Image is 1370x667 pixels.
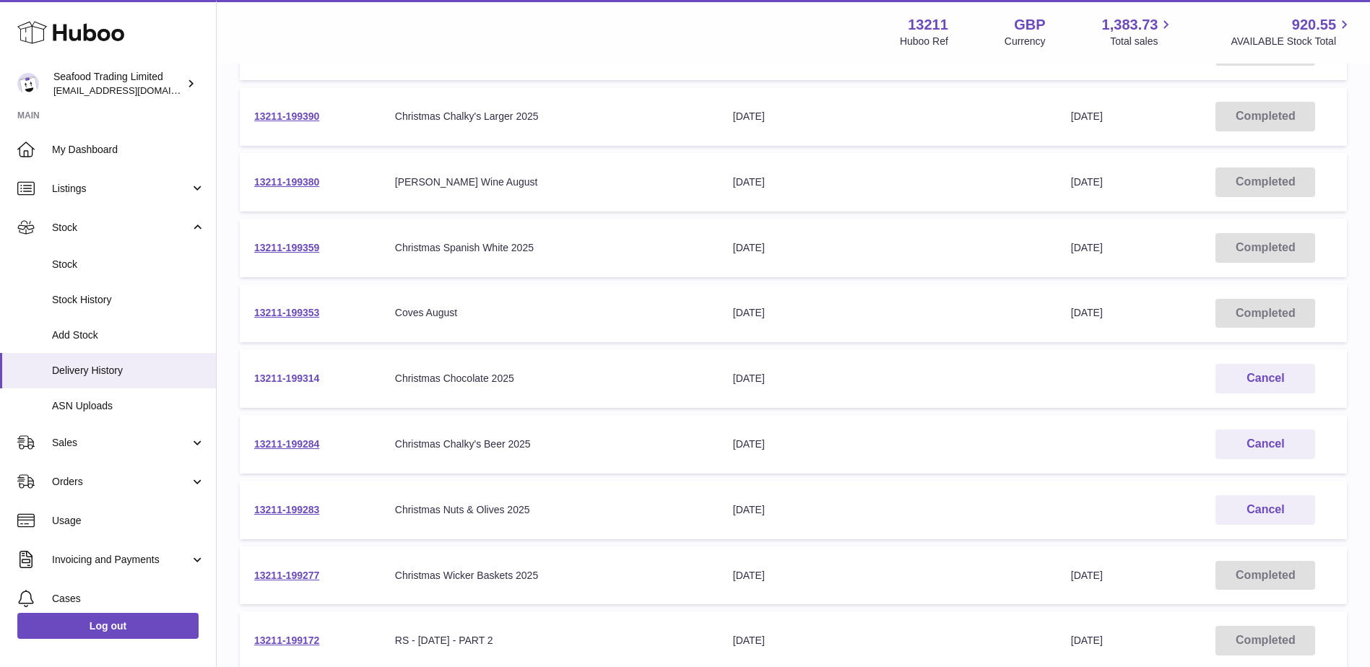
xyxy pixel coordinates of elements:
[52,364,205,378] span: Delivery History
[733,306,1042,320] div: [DATE]
[1014,15,1045,35] strong: GBP
[1071,176,1103,188] span: [DATE]
[1005,35,1046,48] div: Currency
[1292,15,1336,35] span: 920.55
[52,553,190,567] span: Invoicing and Payments
[52,258,205,271] span: Stock
[254,176,319,188] a: 13211-199380
[395,110,704,123] div: Christmas Chalky's Larger 2025
[395,241,704,255] div: Christmas Spanish White 2025
[1215,430,1315,459] button: Cancel
[52,475,190,489] span: Orders
[733,569,1042,583] div: [DATE]
[1071,110,1103,122] span: [DATE]
[52,143,205,157] span: My Dashboard
[1110,35,1174,48] span: Total sales
[1231,35,1353,48] span: AVAILABLE Stock Total
[1215,364,1315,393] button: Cancel
[52,592,205,606] span: Cases
[254,438,319,450] a: 13211-199284
[52,221,190,235] span: Stock
[254,635,319,646] a: 13211-199172
[52,399,205,413] span: ASN Uploads
[733,634,1042,648] div: [DATE]
[733,503,1042,517] div: [DATE]
[53,84,212,96] span: [EMAIL_ADDRESS][DOMAIN_NAME]
[17,73,39,95] img: online@rickstein.com
[733,437,1042,451] div: [DATE]
[733,110,1042,123] div: [DATE]
[254,570,319,581] a: 13211-199277
[395,634,704,648] div: RS - [DATE] - PART 2
[254,110,319,122] a: 13211-199390
[1102,15,1175,48] a: 1,383.73 Total sales
[1071,635,1103,646] span: [DATE]
[733,175,1042,189] div: [DATE]
[254,307,319,318] a: 13211-199353
[254,242,319,253] a: 13211-199359
[395,437,704,451] div: Christmas Chalky's Beer 2025
[52,182,190,196] span: Listings
[1215,495,1315,525] button: Cancel
[52,514,205,528] span: Usage
[52,436,190,450] span: Sales
[53,70,183,97] div: Seafood Trading Limited
[395,306,704,320] div: Coves August
[733,372,1042,385] div: [DATE]
[52,293,205,307] span: Stock History
[908,15,948,35] strong: 13211
[52,328,205,342] span: Add Stock
[395,503,704,517] div: Christmas Nuts & Olives 2025
[1231,15,1353,48] a: 920.55 AVAILABLE Stock Total
[1071,570,1103,581] span: [DATE]
[395,372,704,385] div: Christmas Chocolate 2025
[17,613,199,639] a: Log out
[1071,307,1103,318] span: [DATE]
[254,504,319,515] a: 13211-199283
[254,372,319,384] a: 13211-199314
[900,35,948,48] div: Huboo Ref
[395,175,704,189] div: [PERSON_NAME] Wine August
[1071,242,1103,253] span: [DATE]
[395,569,704,583] div: Christmas Wicker Baskets 2025
[733,241,1042,255] div: [DATE]
[1102,15,1158,35] span: 1,383.73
